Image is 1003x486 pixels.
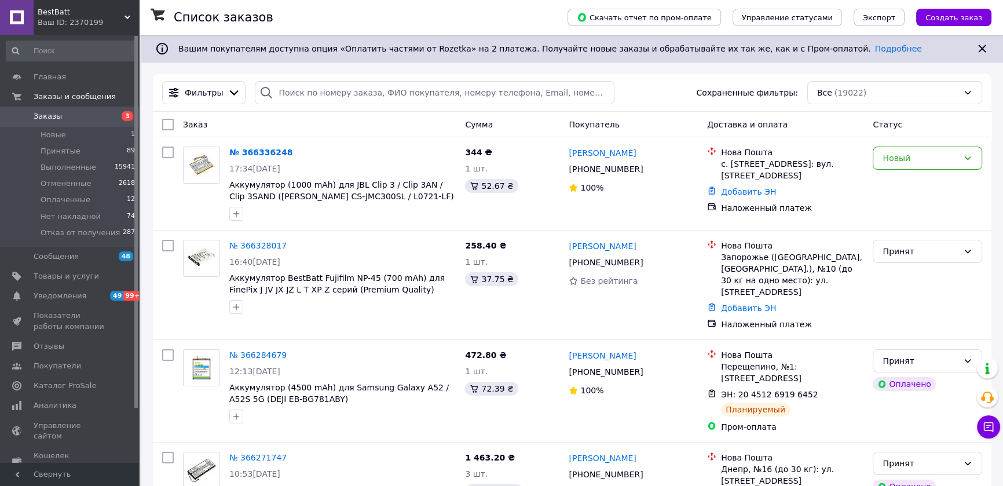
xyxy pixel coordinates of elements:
button: Управление статусами [733,9,842,26]
span: 287 [123,228,135,238]
div: Наложенный платеж [721,319,863,330]
span: Отзывы [34,341,64,352]
span: Экспорт [863,13,895,22]
div: Наложенный платеж [721,202,863,214]
div: Принят [883,245,958,258]
span: Товары и услуги [34,271,99,282]
span: Главная [34,72,66,82]
h1: Список заказов [174,10,273,24]
a: [PERSON_NAME] [569,147,636,159]
a: Аккумулятор BestBatt Fujifilm NP-45 (700 mAh) для FinePix J JV JX JZ L T XP Z серий (Premium Qual... [229,273,445,294]
input: Поиск по номеру заказа, ФИО покупателя, номеру телефона, Email, номеру накладной [255,81,614,104]
img: Фото товару [184,154,219,177]
div: 52.67 ₴ [465,179,518,193]
span: Сохраненные фильтры: [696,87,797,98]
span: Заказы [34,111,62,122]
div: Планируемый [721,403,790,416]
span: 472.80 ₴ [465,350,506,360]
img: Фото товару [184,459,219,483]
span: Скачать отчет по пром-оплате [577,12,712,23]
span: 12 [127,195,135,205]
span: Доставка и оплата [707,120,788,129]
span: Принятые [41,146,80,156]
span: Нет накладной [41,211,101,222]
a: Добавить ЭН [721,187,776,196]
a: Фото товару [183,349,220,386]
a: [PERSON_NAME] [569,350,636,361]
span: Выполненные [41,162,96,173]
span: Отмененные [41,178,91,189]
div: Пром-оплата [721,421,863,433]
a: № 366336248 [229,148,292,157]
span: Отказ от получения [41,228,120,238]
a: Аккумулятор (1000 mAh) для JBL Clip 3 / Clip 3AN / Clip 3SAND ([PERSON_NAME] CS-JMC300SL / L0721-LF) [229,180,454,201]
span: Покупатели [34,361,81,371]
div: Оплачено [873,377,935,391]
span: Покупатель [569,120,620,129]
a: [PERSON_NAME] [569,452,636,464]
div: с. [STREET_ADDRESS]: вул. [STREET_ADDRESS] [721,158,863,181]
div: Нова Пошта [721,240,863,251]
span: 99+ [123,291,142,301]
a: Фото товару [183,240,220,277]
span: Кошелек компании [34,451,107,472]
span: Сообщения [34,251,79,262]
span: Оплаченные [41,195,90,205]
span: Каталог ProSale [34,381,96,391]
div: Принят [883,355,958,367]
span: 100% [580,386,603,395]
span: 12:13[DATE] [229,367,280,376]
a: Подробнее [875,44,922,53]
span: Все [817,87,832,98]
span: 16:40[DATE] [229,257,280,266]
div: 37.75 ₴ [465,272,518,286]
span: [PHONE_NUMBER] [569,165,643,174]
span: 344 ₴ [465,148,492,157]
span: Вашим покупателям доступна опция «Оплатить частями от Rozetka» на 2 платежа. Получайте новые зака... [178,44,922,53]
span: 48 [119,251,133,261]
span: 15941 [115,162,135,173]
div: Принят [883,457,958,470]
span: Уведомления [34,291,86,301]
span: ЭН: 20 4512 6919 6452 [721,390,818,399]
span: [PHONE_NUMBER] [569,258,643,267]
span: Заказы и сообщения [34,92,116,102]
span: 1 шт. [465,367,488,376]
span: 74 [127,211,135,222]
span: Новые [41,130,66,140]
span: 100% [580,183,603,192]
span: Заказ [183,120,207,129]
span: 2618 [119,178,135,189]
span: BestBatt [38,7,125,17]
span: Без рейтинга [580,276,638,286]
a: № 366328017 [229,241,287,250]
button: Чат с покупателем [977,415,1000,439]
div: Ваш ID: 2370199 [38,17,139,28]
span: Создать заказ [925,13,982,22]
div: 72.39 ₴ [465,382,518,396]
img: Фото товару [184,356,219,380]
span: 89 [127,146,135,156]
span: Аналитика [34,400,76,411]
a: Аккумулятор (4500 mAh) для Samsung Galaxy A52 / A52S 5G (DEJI EB-BG781ABY) [229,383,449,404]
div: Нова Пошта [721,452,863,463]
span: 3 [122,111,133,121]
span: Сумма [465,120,493,129]
span: 10:53[DATE] [229,469,280,478]
div: Нова Пошта [721,349,863,361]
button: Создать заказ [916,9,991,26]
span: 1 шт. [465,164,488,173]
span: 258.40 ₴ [465,241,506,250]
div: Новый [883,152,958,165]
span: [PHONE_NUMBER] [569,470,643,479]
div: Перещепино, №1: [STREET_ADDRESS] [721,361,863,384]
a: Фото товару [183,147,220,184]
a: Создать заказ [905,12,991,21]
span: 1 шт. [465,257,488,266]
span: 49 [110,291,123,301]
button: Скачать отчет по пром-оплате [568,9,721,26]
span: Показатели работы компании [34,310,107,331]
